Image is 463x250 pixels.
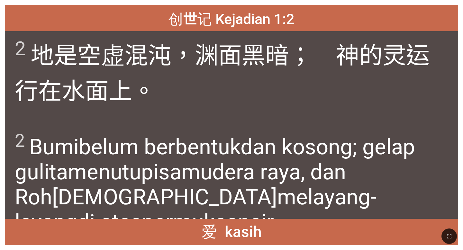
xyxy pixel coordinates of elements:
wh8415: 面 [15,42,430,105]
wh4325: 面 [85,77,156,105]
wh922: ; gelap gulita [15,134,415,235]
wh776: belum berbentuk [15,134,415,235]
wh8414: 混沌 [15,42,430,105]
wh7363: 在水 [38,77,156,105]
wh430: melayang-layang [15,184,377,235]
wh6440: 上 [109,77,156,105]
wh5921: permukaan [142,210,278,235]
wh2822: ； 神 [15,42,430,105]
wh2822: menutupi [15,159,377,235]
wh7307: [DEMOGRAPHIC_DATA] [15,184,377,235]
sup: 2 [15,130,25,151]
wh4325: . [273,210,278,235]
wh1961: 空虚 [15,42,430,105]
wh922: ，渊 [15,42,430,105]
wh5921: 。 [132,77,156,105]
span: 地 [15,36,448,106]
span: Bumi [15,130,448,235]
sup: 2 [15,37,26,60]
wh6440: 黑暗 [15,42,430,105]
wh5921: samudera raya [15,159,377,235]
wh6440: air [250,210,278,235]
wh8415: , dan Roh [15,159,377,235]
wh7307: 运行 [15,42,430,105]
span: 创世记 Kejadian 1:2 [168,7,295,29]
wh430: 的灵 [15,42,430,105]
wh776: 是 [15,42,430,105]
wh8414: dan kosong [15,134,415,235]
wh7363: di atas [77,210,278,235]
span: 爱 kasih [202,222,262,242]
